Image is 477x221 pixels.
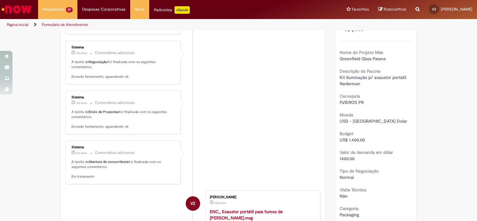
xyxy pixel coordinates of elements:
span: VZ [432,7,436,11]
b: Visita Técnica [340,187,366,193]
b: Valor da demanda em dólar [340,150,393,155]
span: 27 [66,7,73,12]
div: [PERSON_NAME] [210,195,314,199]
p: A tarefa de foi finalizada com os seguintes comentários. Enviado fechamento, aguardando ok [71,110,175,129]
img: ServiceNow [1,3,33,16]
a: Página inicial [7,22,28,27]
div: Padroniza [154,6,190,14]
a: ENC_ Exaustor portátil para fumos de [PERSON_NAME].msg [210,209,283,221]
time: 19/09/2025 22:26:38 [76,51,87,55]
p: A tarefa de foi finalizada com os seguintes comentários. Em tratamento [71,160,175,179]
b: Negociação [89,60,108,64]
span: Requisições [43,6,65,12]
span: 1400.00 [340,156,355,161]
b: Descrição do Pacote [340,68,381,74]
p: A tarefa de foi finalizada com os seguintes comentários. Enviado fechamento, aguardando ok [71,60,175,79]
span: Favoritos [352,6,369,12]
small: Comentários adicionais [95,100,135,106]
span: Kit Iluminação p/ exaustor portátil Nederman [340,75,407,86]
span: VZ [190,196,195,211]
span: Despesas Corporativas [82,6,125,12]
small: Comentários adicionais [95,50,135,56]
b: Envio de Propostas [89,110,119,114]
span: US$ 1.400,00 [340,137,365,143]
a: Rascunhos [378,7,406,12]
span: Normal [340,174,354,180]
b: Moeda [340,112,353,118]
span: Não [340,193,347,199]
b: Abertura de concorrência [89,160,129,164]
b: Cervejaria [340,93,360,99]
div: Sistema [71,145,175,149]
span: More [135,6,145,12]
span: Rascunhos [384,6,406,12]
div: Sistema [71,96,175,99]
b: Nome do Projeto Mãe [340,50,383,55]
span: F.VIDROS PR [340,100,364,105]
a: Formulário de Atendimento [42,22,88,27]
span: 10d atrás [76,51,87,55]
b: Categoria [340,206,358,211]
div: Vinicius Zatta [186,196,200,211]
ul: Trilhas de página [5,19,313,31]
time: 08/09/2025 18:08:19 [76,151,87,155]
span: USD - [GEOGRAPHIC_DATA] Dolar [340,118,407,124]
b: Tipo de Negociação [340,168,379,174]
span: 10d atrás [76,101,87,105]
span: [PERSON_NAME] [441,7,472,12]
time: 19/09/2025 22:26:12 [76,101,87,105]
span: 25d atrás [214,201,226,205]
span: Greenfield Glass Parana [340,56,386,61]
time: 04/09/2025 14:02:37 [214,201,226,205]
span: Packaging [340,212,359,218]
div: Sistema [71,46,175,49]
span: 21d atrás [76,151,87,155]
b: Budget [340,131,353,136]
small: Comentários adicionais [95,150,135,155]
p: +GenAi [175,6,190,14]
